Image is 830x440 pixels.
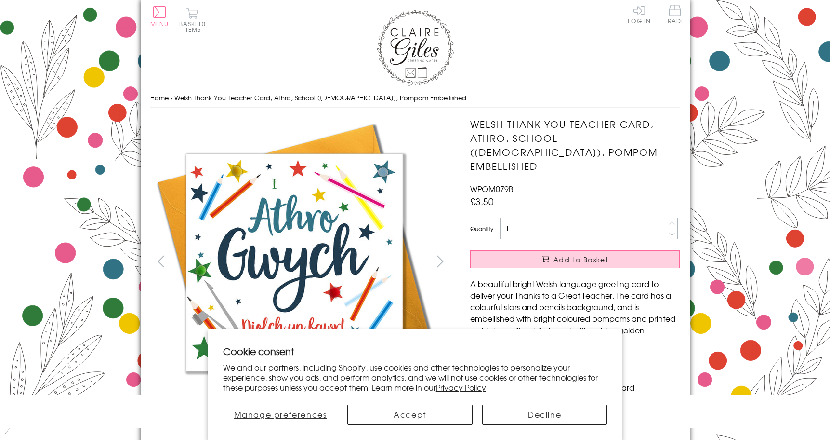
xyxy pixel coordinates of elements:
button: Basket0 items [179,8,206,32]
span: Trade [665,5,685,24]
a: Log In [628,5,651,24]
span: Welsh Thank You Teacher Card, Athro, School ([DEMOGRAPHIC_DATA]), Pompom Embellished [174,93,466,102]
span: › [171,93,172,102]
button: Manage preferences [223,405,338,425]
h2: Cookie consent [223,344,607,358]
nav: breadcrumbs [150,88,680,108]
h1: Welsh Thank You Teacher Card, Athro, School ([DEMOGRAPHIC_DATA]), Pompom Embellished [470,117,680,173]
a: Home [150,93,169,102]
button: prev [150,250,172,272]
button: Accept [347,405,472,425]
label: Quantity [470,224,493,233]
img: Welsh Thank You Teacher Card, Athro, School (Male), Pompom Embellished [150,117,439,407]
a: Privacy Policy [436,382,486,393]
img: Welsh Thank You Teacher Card, Athro, School (Male), Pompom Embellished [451,117,740,394]
button: Menu [150,6,169,27]
span: Manage preferences [234,409,327,420]
span: Menu [150,19,169,28]
p: We and our partners, including Shopify, use cookies and other technologies to personalize your ex... [223,362,607,392]
button: next [429,250,451,272]
span: £3.50 [470,194,494,208]
p: A beautiful bright Welsh language greeting card to deliver your Thanks to a Great Teacher. The ca... [470,278,680,347]
a: Trade [665,5,685,26]
button: Decline [482,405,607,425]
span: Add to Basket [553,255,608,264]
button: Add to Basket [470,250,680,268]
span: 0 items [184,19,206,34]
img: Claire Giles Greetings Cards [377,10,454,86]
span: WPOM079B [470,183,513,194]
